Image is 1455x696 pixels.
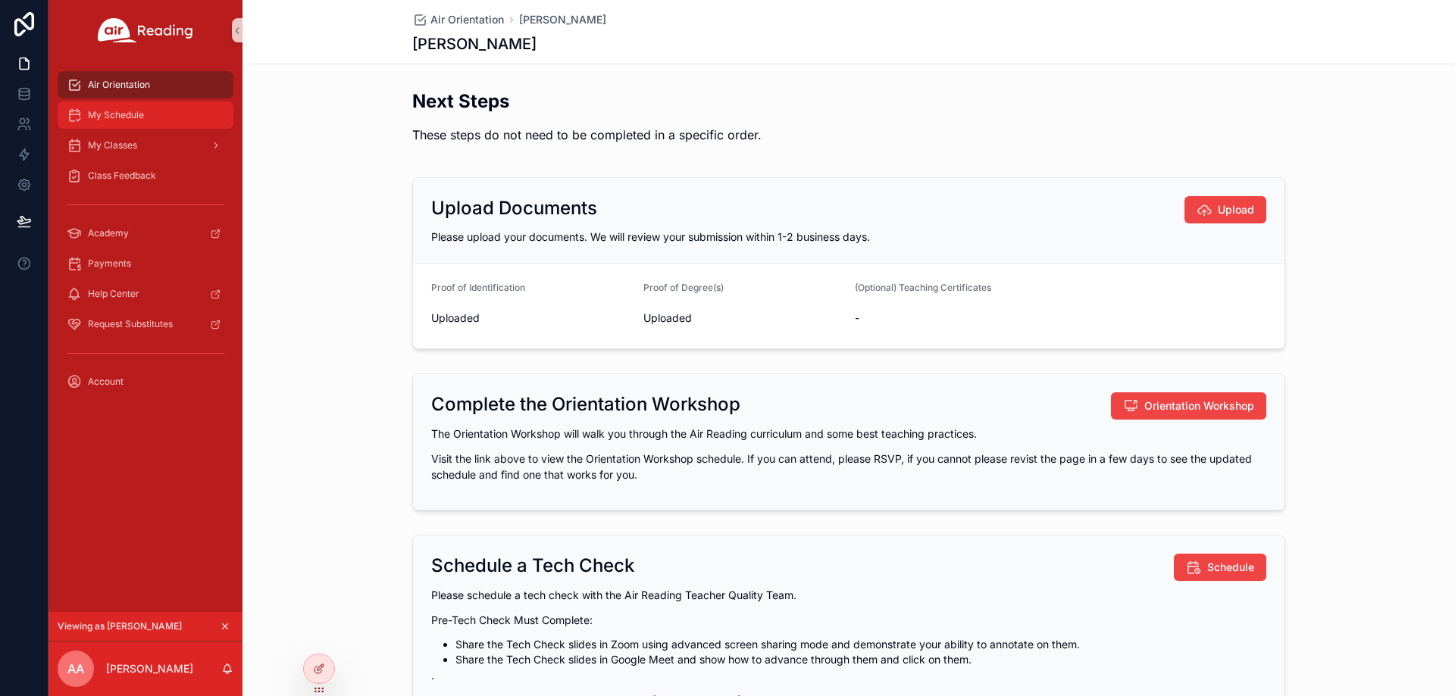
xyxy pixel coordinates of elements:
span: Please upload your documents. We will review your submission within 1-2 business days. [431,230,870,243]
li: Share the Tech Check slides in Google Meet and show how to advance through them and click on them. [455,652,1266,667]
span: Uploaded [643,311,843,326]
span: Academy [88,227,129,239]
button: Upload [1184,196,1266,223]
h2: Complete the Orientation Workshop [431,392,740,417]
span: Proof of Degree(s) [643,282,724,293]
div: scrollable content [48,61,242,415]
p: . [431,667,1266,683]
a: My Classes [58,132,233,159]
p: Please schedule a tech check with the Air Reading Teacher Quality Team. [431,587,1266,603]
span: Help Center [88,288,139,300]
h2: Upload Documents [431,196,597,220]
span: Account [88,376,124,388]
li: Share the Tech Check slides in Zoom using advanced screen sharing mode and demonstrate your abili... [455,637,1266,652]
span: Proof of Identification [431,282,525,293]
h2: Schedule a Tech Check [431,554,634,578]
span: - [855,311,1266,326]
a: Academy [58,220,233,247]
h1: [PERSON_NAME] [412,33,537,55]
p: Pre-Tech Check Must Complete: [431,612,1266,628]
h2: Next Steps [412,89,762,114]
span: Viewing as [PERSON_NAME] [58,620,182,632]
p: Visit the link above to view the Orientation Workshop schedule. If you can attend, please RSVP, i... [431,451,1266,482]
span: Upload [1218,202,1254,217]
img: App logo [98,18,193,42]
span: Air Orientation [88,79,150,91]
span: Schedule [1207,560,1254,575]
p: The Orientation Workshop will walk you through the Air Reading curriculum and some best teaching ... [431,426,1266,442]
span: Uploaded [431,311,631,326]
span: My Schedule [88,109,144,121]
button: Orientation Workshop [1111,392,1266,420]
span: Payments [88,257,131,270]
span: (Optional) Teaching Certificates [855,282,991,293]
a: Help Center [58,280,233,307]
p: [PERSON_NAME] [106,661,193,676]
span: AA [67,660,84,678]
p: These steps do not need to be completed in a specific order. [412,126,762,144]
span: Class Feedback [88,170,156,182]
a: Air Orientation [412,12,504,27]
span: My Classes [88,139,137,151]
a: Class Feedback [58,162,233,189]
a: Request Substitutes [58,311,233,338]
span: Request Substitutes [88,318,173,330]
a: Air Orientation [58,71,233,98]
a: Payments [58,250,233,277]
a: Account [58,368,233,395]
span: Orientation Workshop [1144,398,1254,414]
a: My Schedule [58,101,233,129]
span: Air Orientation [430,12,504,27]
button: Schedule [1174,554,1266,581]
a: [PERSON_NAME] [519,12,606,27]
